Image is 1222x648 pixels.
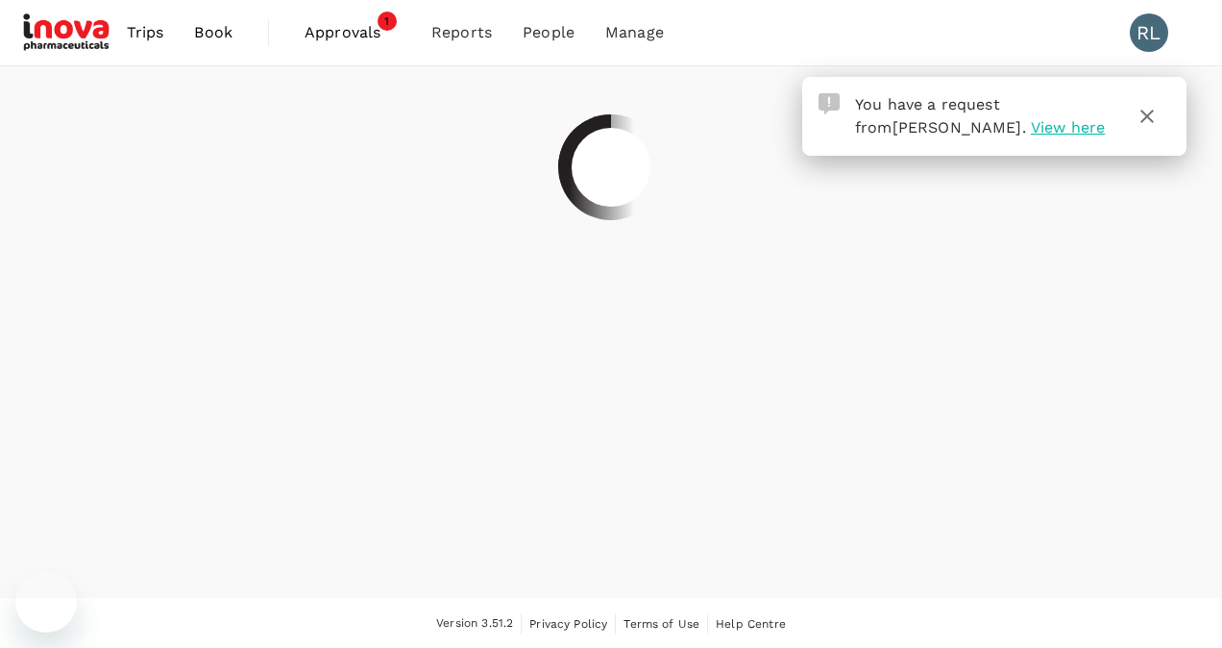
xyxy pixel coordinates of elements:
span: View here [1031,118,1105,137]
span: 1 [378,12,397,31]
span: Book [194,21,232,44]
div: RL [1130,13,1168,52]
span: Terms of Use [623,617,699,631]
span: [PERSON_NAME] [892,118,1022,137]
span: People [523,21,574,44]
a: Terms of Use [623,613,699,635]
a: Privacy Policy [529,613,607,635]
img: iNova Pharmaceuticals [23,12,111,54]
span: Reports [431,21,492,44]
span: Version 3.51.2 [436,614,513,634]
span: Manage [605,21,664,44]
span: Trips [127,21,164,44]
img: Approval Request [819,93,840,114]
span: Help Centre [716,617,786,631]
iframe: Button to launch messaging window [15,571,77,633]
span: You have a request from . [855,95,1026,137]
a: Help Centre [716,613,786,635]
span: Approvals [305,21,401,44]
span: Privacy Policy [529,617,607,631]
